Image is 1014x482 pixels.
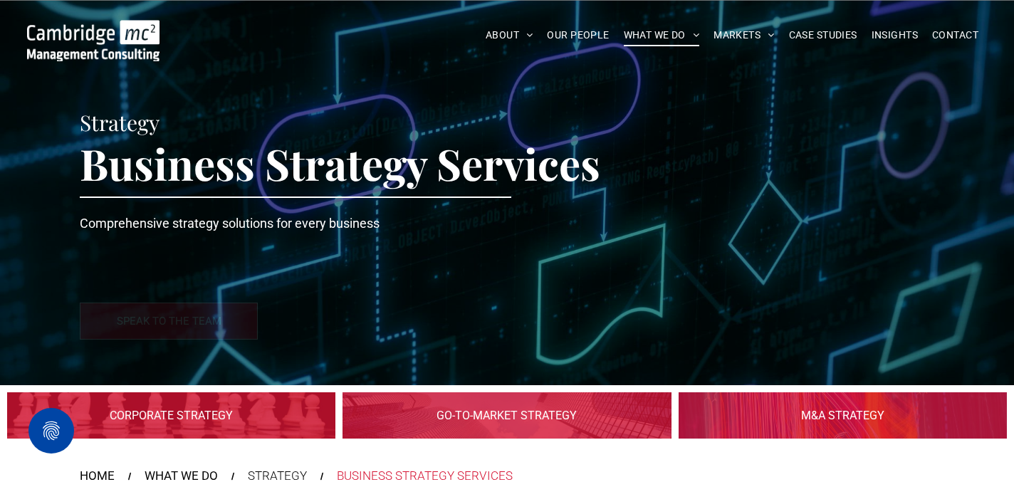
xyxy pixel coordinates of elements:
a: INSIGHTS [864,24,925,46]
a: OUR PEOPLE [540,24,616,46]
a: CONTACT [925,24,986,46]
span: SPEAK TO THE TEAM [117,303,221,339]
a: WHAT WE DO [617,24,707,46]
a: Digital Infrastructure | Go-to-Market Strategy | Cambridge Management Consulting [343,392,671,439]
a: ABOUT [479,24,540,46]
img: Go to Homepage [27,20,160,61]
span: Strategy [80,108,160,137]
a: MARKETS [706,24,781,46]
a: CASE STUDIES [782,24,864,46]
span: Comprehensive strategy solutions for every business [80,216,380,231]
a: SPEAK TO THE TEAM [80,303,258,340]
span: Business Strategy Services [80,135,600,192]
a: Digital Infrastructure | Corporate Strategy | Cambridge Management Consulting [7,392,335,439]
a: Digital Infrastructure | M&A Strategy | Cambridge Management Consulting [679,392,1007,439]
a: Your Business Transformed | Cambridge Management Consulting [27,22,160,37]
